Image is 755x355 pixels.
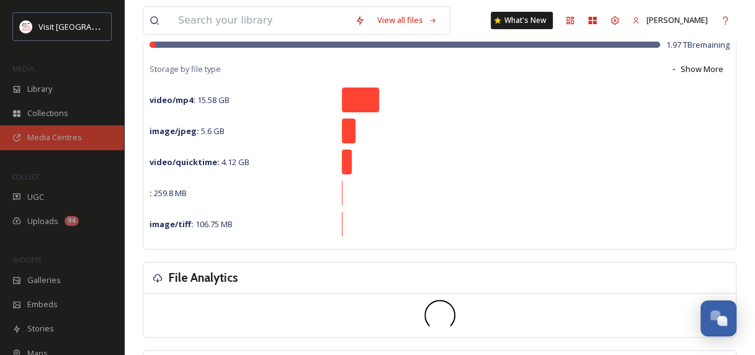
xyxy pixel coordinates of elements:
[150,125,225,137] span: 5.6 GB
[700,300,736,336] button: Open Chat
[27,323,54,335] span: Stories
[27,83,52,95] span: Library
[38,20,135,32] span: Visit [GEOGRAPHIC_DATA]
[666,39,730,51] span: 1.97 TB remaining
[646,14,708,25] span: [PERSON_NAME]
[150,63,221,75] span: Storage by file type
[27,274,61,286] span: Galleries
[626,8,714,32] a: [PERSON_NAME]
[150,156,220,168] strong: video/quicktime :
[27,299,58,310] span: Embeds
[371,8,444,32] a: View all files
[150,94,195,106] strong: video/mp4 :
[172,7,349,34] input: Search your library
[27,191,44,203] span: UGC
[27,215,58,227] span: Uploads
[150,187,152,199] strong: :
[150,218,194,230] strong: image/tiff :
[12,64,34,73] span: MEDIA
[150,125,199,137] strong: image/jpeg :
[65,216,79,226] div: 94
[27,107,68,119] span: Collections
[150,94,230,106] span: 15.58 GB
[12,172,39,181] span: COLLECT
[27,132,82,143] span: Media Centres
[664,57,730,81] button: Show More
[20,20,32,33] img: download%20(3).png
[169,269,238,287] h3: File Analytics
[12,255,41,264] span: WIDGETS
[150,218,233,230] span: 106.75 MB
[491,12,553,29] a: What's New
[150,156,249,168] span: 4.12 GB
[150,187,187,199] span: 259.8 MB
